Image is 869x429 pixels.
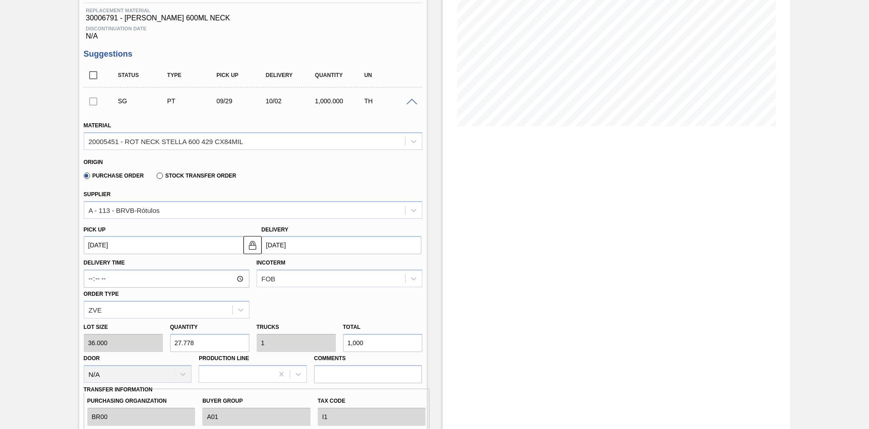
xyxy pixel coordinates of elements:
[170,324,198,330] label: Quantity
[318,395,426,408] label: Tax Code
[244,236,262,254] button: locked
[84,122,111,129] label: Material
[84,173,144,179] label: Purchase Order
[84,159,103,165] label: Origin
[257,324,279,330] label: Trucks
[84,256,249,270] label: Delivery Time
[84,236,244,254] input: mm/dd/yyyy
[86,8,420,13] span: Replacement Material
[84,355,100,362] label: Door
[84,386,153,393] label: Transfer Information
[116,72,171,78] div: Status
[262,275,276,283] div: FOB
[214,72,269,78] div: Pick up
[84,227,106,233] label: Pick up
[314,352,422,365] label: Comments
[199,355,249,362] label: Production Line
[89,306,102,313] div: ZVE
[214,97,269,105] div: 09/29/2025
[263,97,318,105] div: 10/02/2025
[84,291,119,297] label: Order type
[86,26,420,31] span: Discontinuation Date
[343,324,361,330] label: Total
[262,227,289,233] label: Delivery
[202,395,310,408] label: Buyer Group
[313,72,368,78] div: Quantity
[84,22,422,40] div: N/A
[116,97,171,105] div: Suggestion Created
[89,206,160,214] div: A - 113 - BRVB-Rótulos
[362,97,417,105] div: TH
[313,97,368,105] div: 1,000.000
[89,137,244,145] div: 20005451 - ROT NECK STELLA 600 429 CX84MIL
[84,321,163,334] label: Lot size
[86,14,420,22] span: 30006791 - [PERSON_NAME] 600ML NECK
[87,395,196,408] label: Purchasing Organization
[263,72,318,78] div: Delivery
[247,240,258,251] img: locked
[262,236,421,254] input: mm/dd/yyyy
[165,72,220,78] div: Type
[165,97,220,105] div: Transference request
[157,173,236,179] label: Stock Transfer Order
[84,49,422,59] h3: Suggestions
[257,260,286,266] label: Incoterm
[84,191,111,198] label: Supplier
[362,72,417,78] div: UN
